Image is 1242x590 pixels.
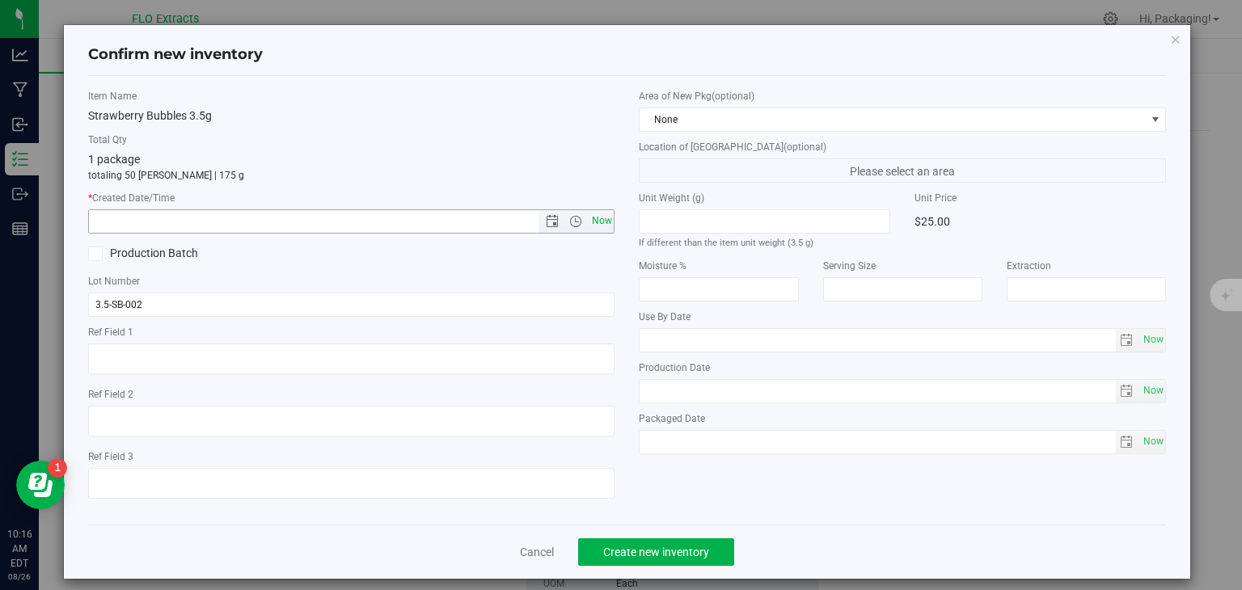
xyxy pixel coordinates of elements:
[603,546,709,558] span: Create new inventory
[562,215,589,228] span: Open the time view
[639,140,1166,154] label: Location of [GEOGRAPHIC_DATA]
[640,108,1145,131] span: None
[88,325,615,339] label: Ref Field 1
[639,310,1166,324] label: Use By Date
[520,544,554,560] a: Cancel
[639,411,1166,426] label: Packaged Date
[88,89,615,103] label: Item Name
[16,461,65,509] iframe: Resource center
[1007,259,1166,273] label: Extraction
[88,245,340,262] label: Production Batch
[1116,329,1139,352] span: select
[639,89,1166,103] label: Area of New Pkg
[1139,328,1167,352] span: Set Current date
[88,191,615,205] label: Created Date/Time
[639,259,798,273] label: Moisture %
[1139,430,1167,453] span: Set Current date
[539,215,566,228] span: Open the date view
[88,133,615,147] label: Total Qty
[784,141,826,153] span: (optional)
[639,191,890,205] label: Unit Weight (g)
[915,209,1166,234] div: $25.00
[823,259,982,273] label: Serving Size
[88,387,615,402] label: Ref Field 2
[588,209,615,233] span: Set Current date
[88,107,615,124] div: Strawberry Bubbles 3.5g
[88,449,615,464] label: Ref Field 3
[639,238,813,248] small: If different than the item unit weight (3.5 g)
[88,153,140,166] span: 1 package
[1139,379,1167,402] span: Set Current date
[1138,380,1165,402] span: select
[1138,431,1165,453] span: select
[1116,431,1139,453] span: select
[88,168,615,183] p: totaling 50 [PERSON_NAME] | 175 g
[88,274,615,289] label: Lot Number
[915,191,1166,205] label: Unit Price
[639,158,1166,183] span: Please select an area
[48,458,67,478] iframe: Resource center unread badge
[88,44,263,65] h4: Confirm new inventory
[712,91,754,102] span: (optional)
[1116,380,1139,402] span: select
[1138,329,1165,352] span: select
[578,538,734,566] button: Create new inventory
[639,360,1166,375] label: Production Date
